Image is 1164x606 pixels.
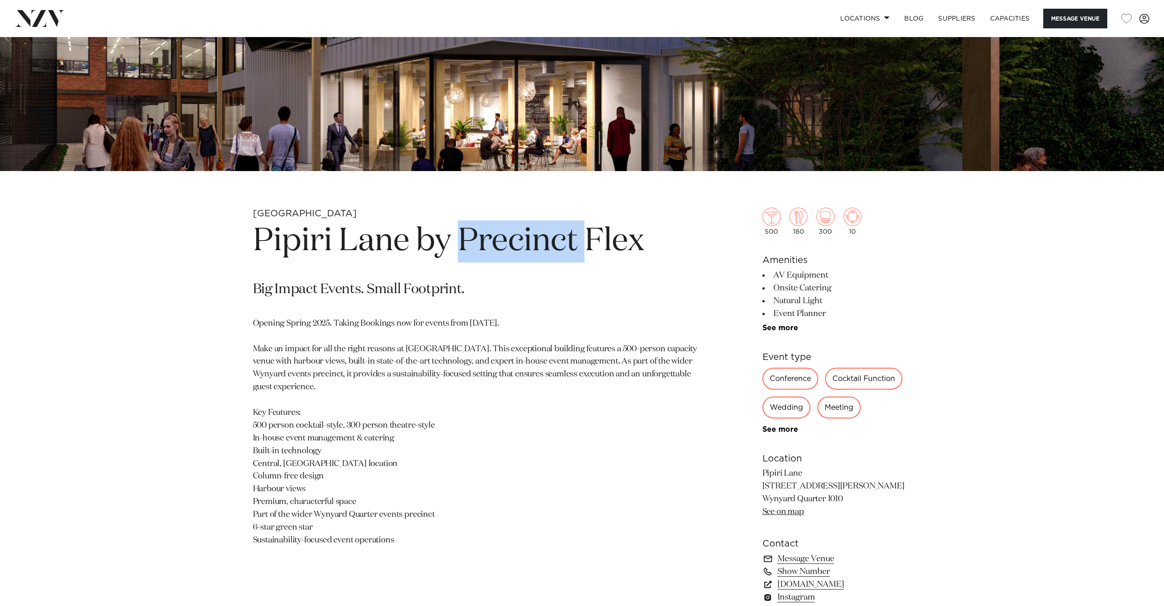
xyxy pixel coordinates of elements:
a: [DOMAIN_NAME] [762,578,912,591]
div: Conference [762,368,818,390]
h6: Amenities [762,253,912,267]
a: See on map [762,508,804,516]
h1: Pipiri Lane by Precinct Flex [253,220,697,263]
h6: Contact [762,537,912,551]
p: Opening Spring 2025. Taking Bookings now for events from [DATE]. Make an impact for all the right... [253,317,697,547]
p: Big Impact Events. Small Footprint. [253,281,697,299]
h6: Event type [762,350,912,364]
div: 10 [843,208,862,235]
div: Meeting [817,397,861,418]
div: 180 [789,208,808,235]
li: AV Equipment [762,269,912,282]
img: cocktail.png [762,208,781,226]
div: 300 [816,208,835,235]
button: Message Venue [1043,9,1107,28]
a: BLOG [897,9,931,28]
img: theatre.png [816,208,835,226]
h6: Location [762,452,912,466]
a: Show Number [762,565,912,578]
li: Event Planner [762,307,912,320]
small: [GEOGRAPHIC_DATA] [253,209,357,218]
a: Instagram [762,591,912,604]
li: Onsite Catering [762,282,912,295]
p: Pipiri Lane [STREET_ADDRESS][PERSON_NAME] Wynyard Quarter 1010 [762,467,912,519]
img: dining.png [789,208,808,226]
img: meeting.png [843,208,862,226]
a: Capacities [983,9,1037,28]
a: SUPPLIERS [931,9,982,28]
div: Cocktail Function [825,368,902,390]
a: Message Venue [762,552,912,565]
div: Wedding [762,397,810,418]
a: Locations [833,9,897,28]
div: 500 [762,208,781,235]
li: Natural Light [762,295,912,307]
img: nzv-logo.png [15,10,64,27]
